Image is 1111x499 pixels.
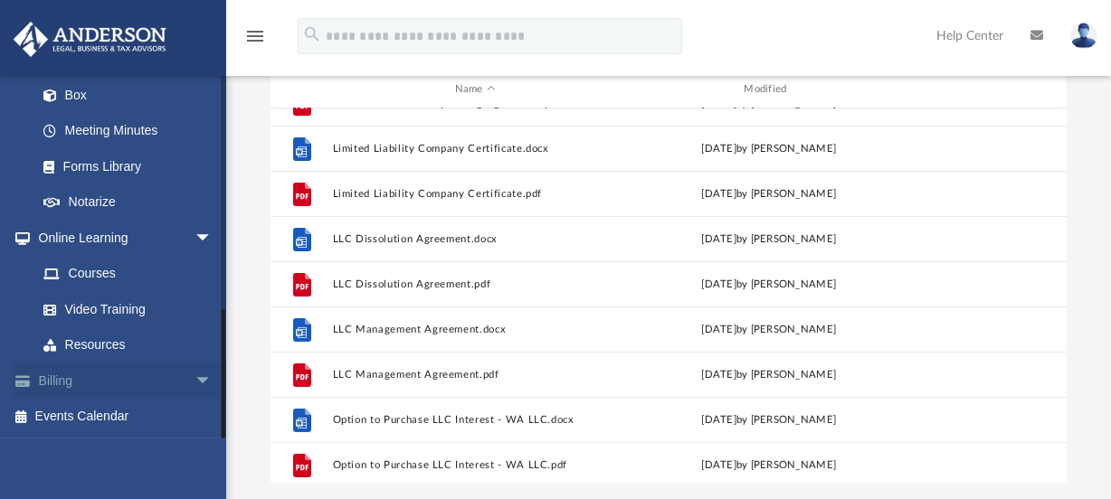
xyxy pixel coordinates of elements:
img: User Pic [1070,23,1097,49]
a: Video Training [25,291,222,327]
a: Resources [25,327,231,363]
a: Billingarrow_drop_down [13,362,240,399]
a: Meeting Minutes [25,113,231,149]
button: LLC Dissolution Agreement.pdf [332,278,618,290]
div: [DATE] by [PERSON_NAME] [626,231,912,247]
span: arrow_drop_down [195,220,231,257]
i: menu [244,25,266,47]
i: search [302,24,322,44]
div: [DATE] by [PERSON_NAME] [626,276,912,292]
button: Option to Purchase LLC Interest - WA LLC.docx [332,414,618,426]
a: Box [25,77,222,113]
div: Modified [625,81,911,98]
div: [DATE] by [PERSON_NAME] [626,140,912,156]
button: LLC Management Agreement.pdf [332,369,618,381]
a: menu [244,34,266,47]
a: Forms Library [25,148,222,184]
img: Anderson Advisors Platinum Portal [8,22,172,57]
div: [DATE] by [PERSON_NAME] [626,95,912,111]
div: grid [271,108,1067,483]
button: LLC Dissolution Agreement.docx [332,233,618,245]
button: Limited Liability Company Certificate.docx [332,143,618,155]
div: Name [331,81,617,98]
div: [DATE] by [PERSON_NAME] [626,366,912,382]
button: Limited Liability Company Certificate.pdf [332,188,618,200]
span: arrow_drop_down [195,362,231,400]
div: [DATE] by [PERSON_NAME] [626,457,912,473]
div: [DATE] by [PERSON_NAME] [626,411,912,428]
div: [DATE] by [PERSON_NAME] [626,321,912,337]
div: id [919,81,1046,98]
a: Events Calendar [13,399,240,435]
div: [DATE] by [PERSON_NAME] [626,185,912,202]
a: Notarize [25,184,231,221]
a: Online Learningarrow_drop_down [13,220,231,256]
button: Option to Purchase LLC Interest - WA LLC.pdf [332,459,618,471]
button: LLC Management Agreement.docx [332,324,618,335]
button: Amendment to LLC Operating Agreement.pdf [332,98,618,109]
div: id [279,81,324,98]
a: Courses [25,256,231,292]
